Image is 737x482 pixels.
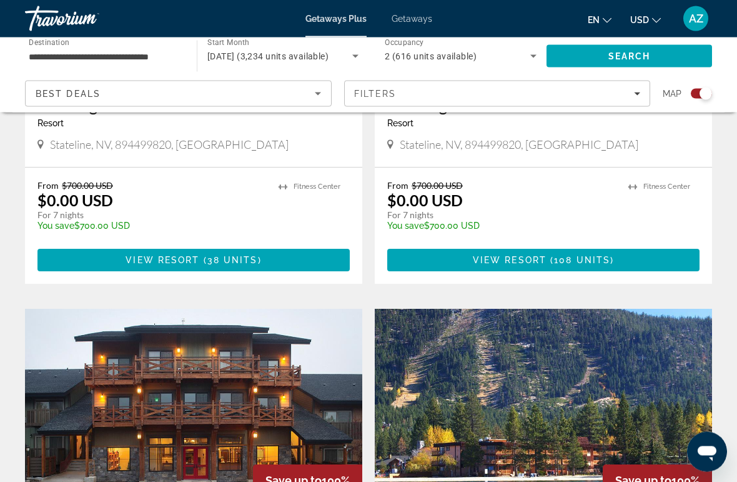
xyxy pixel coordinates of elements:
a: Getaways [392,14,432,24]
p: $0.00 USD [387,191,463,210]
span: Best Deals [36,89,101,99]
span: Map [663,85,681,103]
a: Getaways Plus [305,14,367,24]
input: Select destination [29,49,181,64]
span: You save [37,221,74,231]
span: Search [608,51,651,61]
span: Stateline, NV, 894499820, [GEOGRAPHIC_DATA] [400,138,638,152]
button: User Menu [680,6,712,32]
span: Start Month [207,39,249,48]
span: View Resort [126,256,199,266]
span: Resort [387,119,413,129]
span: [DATE] (3,234 units available) [207,51,329,61]
span: Destination [29,38,69,47]
span: $700.00 USD [62,181,113,191]
button: View Resort(38 units) [37,249,350,272]
button: Change language [588,11,611,29]
span: en [588,15,600,25]
span: $700.00 USD [412,181,463,191]
span: View Resort [473,256,547,266]
p: $700.00 USD [387,221,616,231]
span: Fitness Center [294,183,340,191]
span: Stateline, NV, 894499820, [GEOGRAPHIC_DATA] [50,138,289,152]
p: $0.00 USD [37,191,113,210]
mat-select: Sort by [36,86,321,101]
span: USD [630,15,649,25]
span: From [387,181,408,191]
span: AZ [689,13,703,25]
p: For 7 nights [387,210,616,221]
button: Search [547,45,712,68]
span: ( ) [547,256,614,266]
span: Filters [354,89,397,99]
span: You save [387,221,424,231]
p: For 7 nights [37,210,266,221]
button: View Resort(108 units) [387,249,700,272]
a: Travorium [25,3,150,35]
span: Fitness Center [643,183,690,191]
span: Occupancy [385,39,424,48]
span: ( ) [199,256,261,266]
button: Change currency [630,11,661,29]
span: Resort [37,119,64,129]
p: $700.00 USD [37,221,266,231]
span: From [37,181,59,191]
span: 108 units [554,256,610,266]
iframe: Button to launch messaging window [687,432,727,472]
span: 38 units [207,256,258,266]
button: Filters [344,81,651,107]
span: 2 (616 units available) [385,51,477,61]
